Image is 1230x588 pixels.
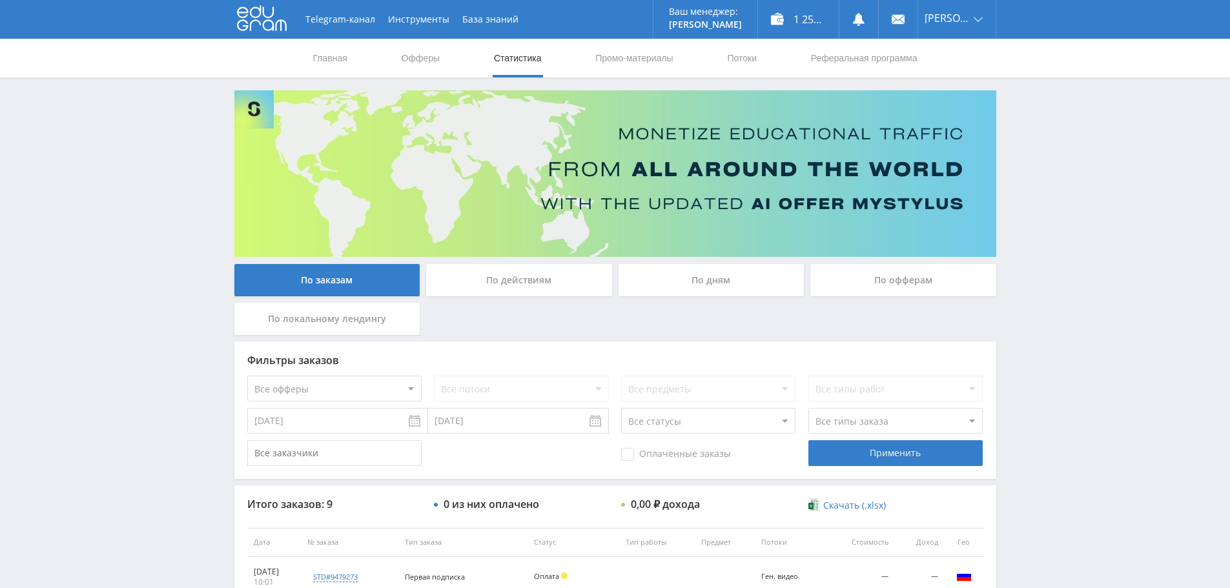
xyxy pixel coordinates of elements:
p: [PERSON_NAME] [669,19,742,30]
a: Реферальная программа [810,39,919,77]
a: Промо-материалы [594,39,674,77]
div: Фильтры заказов [247,354,983,366]
a: Главная [312,39,349,77]
div: Применить [808,440,983,466]
div: По локальному лендингу [234,303,420,335]
div: По заказам [234,264,420,296]
div: По дням [619,264,805,296]
p: Ваш менеджер: [669,6,742,17]
span: Оплаченные заказы [621,448,731,461]
a: Офферы [400,39,442,77]
div: По офферам [810,264,996,296]
div: По действиям [426,264,612,296]
input: Все заказчики [247,440,422,466]
a: Статистика [493,39,543,77]
span: [PERSON_NAME] [925,13,970,23]
a: Потоки [726,39,758,77]
img: Banner [234,90,996,257]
